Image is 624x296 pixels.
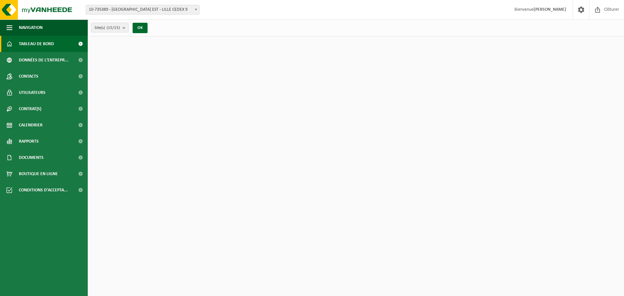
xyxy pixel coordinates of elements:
[19,166,58,182] span: Boutique en ligne
[3,282,109,296] iframe: chat widget
[19,101,41,117] span: Contrat(s)
[19,68,38,84] span: Contacts
[86,5,200,15] span: 10-735389 - SUEZ RV NORD EST - LILLE CEDEX 9
[19,117,43,133] span: Calendrier
[19,52,69,68] span: Données de l'entrepr...
[133,23,148,33] button: OK
[19,149,44,166] span: Documents
[534,7,566,12] strong: [PERSON_NAME]
[19,182,68,198] span: Conditions d'accepta...
[19,133,39,149] span: Rapports
[107,26,120,30] count: (15/15)
[91,23,129,32] button: Site(s)(15/15)
[86,5,199,14] span: 10-735389 - SUEZ RV NORD EST - LILLE CEDEX 9
[19,36,54,52] span: Tableau de bord
[19,19,43,36] span: Navigation
[95,23,120,33] span: Site(s)
[19,84,45,101] span: Utilisateurs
